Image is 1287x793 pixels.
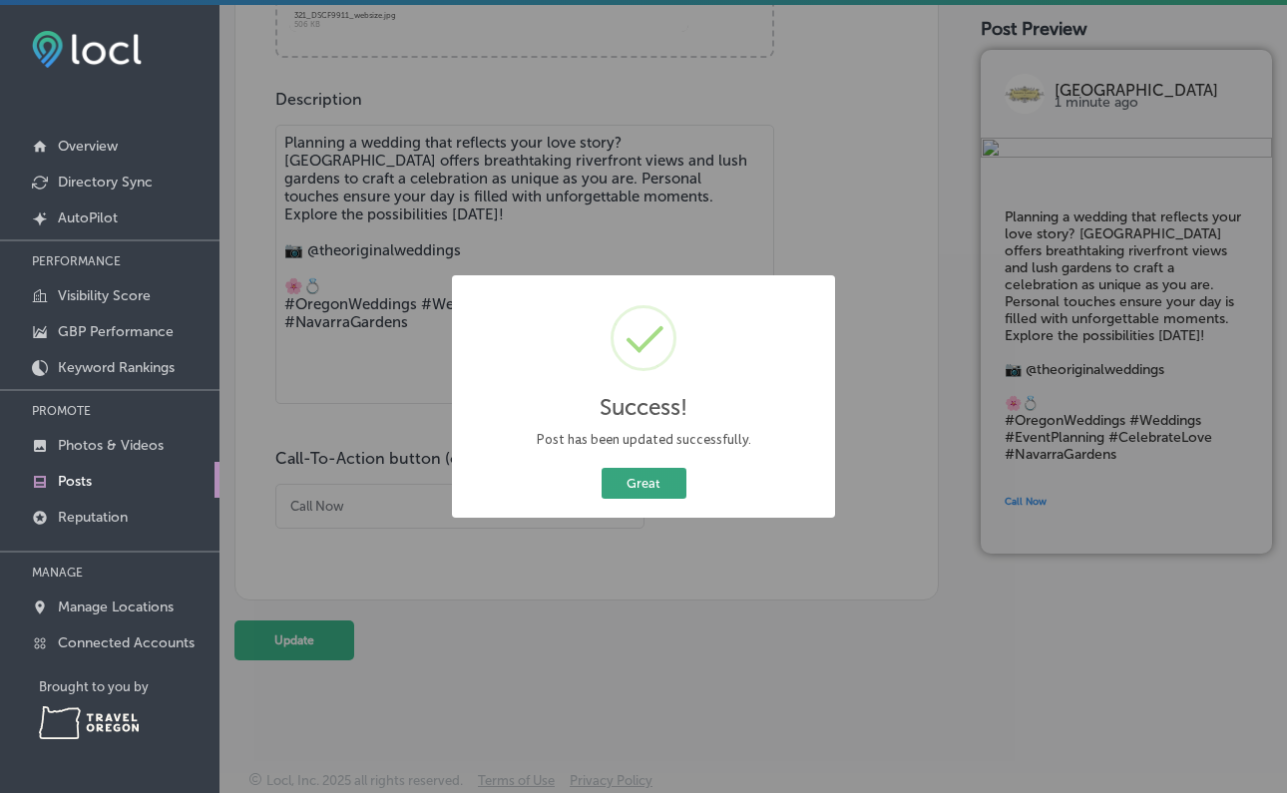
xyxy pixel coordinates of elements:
[58,359,175,376] p: Keyword Rankings
[58,209,118,226] p: AutoPilot
[58,287,151,304] p: Visibility Score
[58,437,164,454] p: Photos & Videos
[58,174,153,191] p: Directory Sync
[32,31,142,68] img: fda3e92497d09a02dc62c9cd864e3231.png
[602,468,686,499] button: Great
[58,634,195,651] p: Connected Accounts
[600,394,687,421] h2: Success!
[39,679,219,694] p: Brought to you by
[58,509,128,526] p: Reputation
[58,473,92,490] p: Posts
[58,323,174,340] p: GBP Performance
[58,138,118,155] p: Overview
[58,598,174,615] p: Manage Locations
[467,430,820,449] div: Post has been updated successfully.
